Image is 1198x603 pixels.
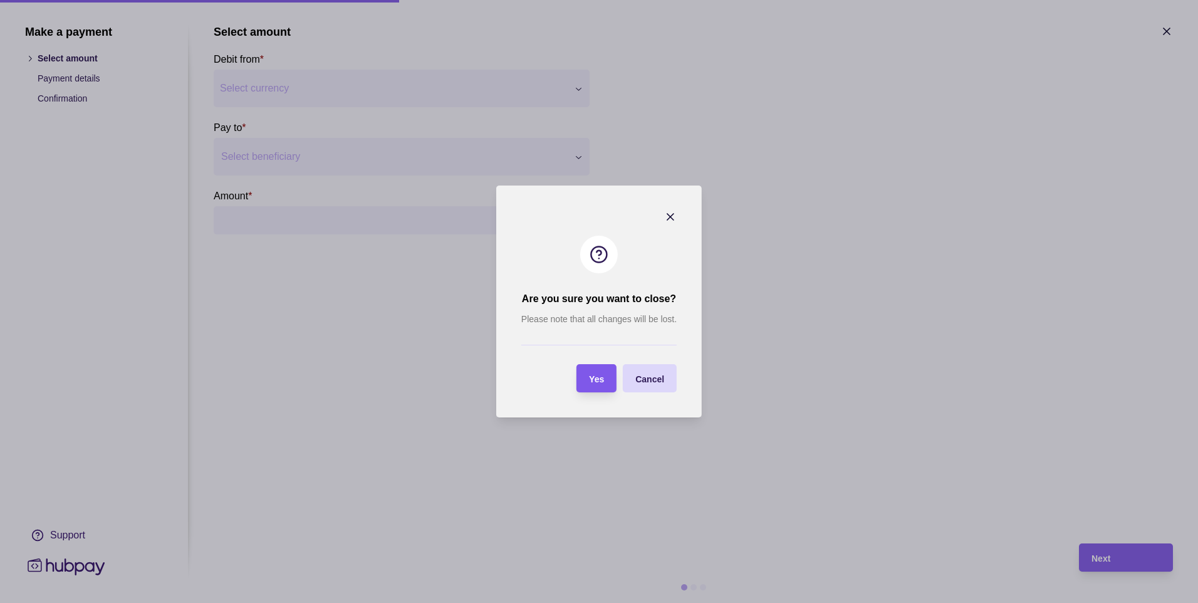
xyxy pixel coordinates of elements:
[576,364,617,392] button: Yes
[522,292,676,306] h2: Are you sure you want to close?
[623,364,677,392] button: Cancel
[521,312,677,326] p: Please note that all changes will be lost.
[589,374,604,384] span: Yes
[635,374,664,384] span: Cancel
